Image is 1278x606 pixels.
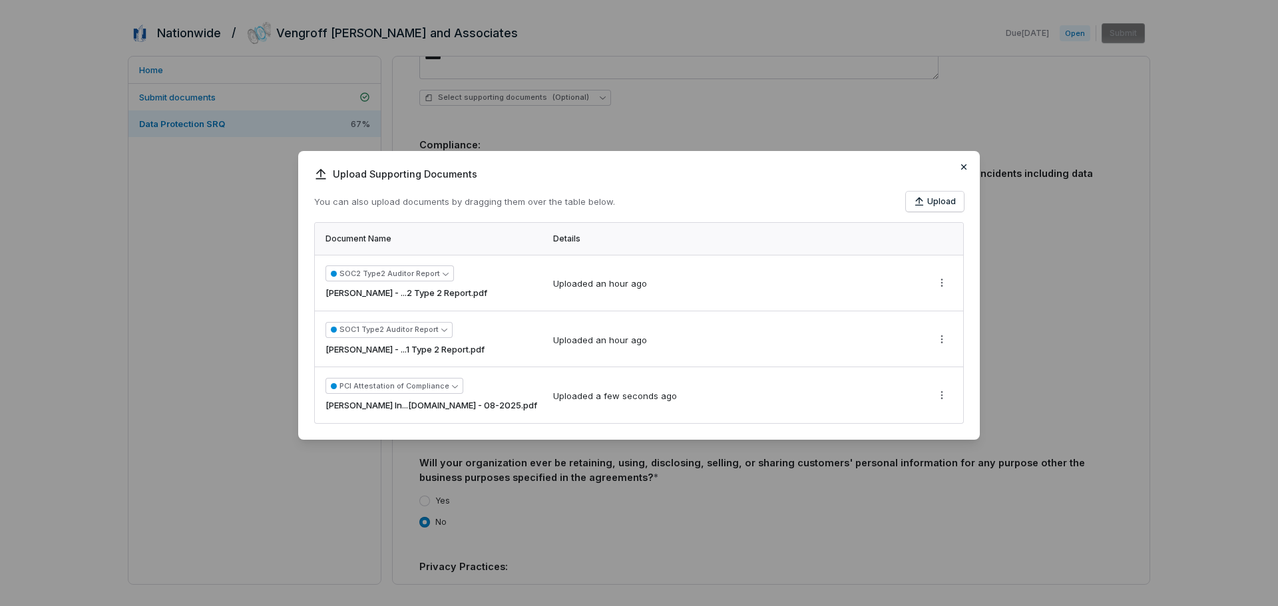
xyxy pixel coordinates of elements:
[553,233,915,244] div: Details
[931,385,953,405] button: More actions
[325,287,487,300] span: [PERSON_NAME] - ...2 Type 2 Report.pdf
[325,233,537,244] div: Document Name
[931,329,953,349] button: More actions
[553,390,677,403] div: Uploaded
[325,322,453,338] button: SOC1 Type2 Auditor Report
[314,196,615,209] p: You can also upload documents by dragging them over the table below.
[325,265,454,281] button: SOC2 Type2 Auditor Report
[906,192,964,212] button: Upload
[596,334,647,347] div: an hour ago
[314,167,964,181] span: Upload Supporting Documents
[596,390,677,403] div: a few seconds ago
[553,334,647,347] div: Uploaded
[325,378,463,394] button: PCI Attestation of Compliance
[596,277,647,291] div: an hour ago
[325,399,537,412] span: [PERSON_NAME] In...[DOMAIN_NAME] - 08-2025.pdf
[553,277,647,291] div: Uploaded
[325,343,485,357] span: [PERSON_NAME] - ...1 Type 2 Report.pdf
[931,273,953,293] button: More actions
